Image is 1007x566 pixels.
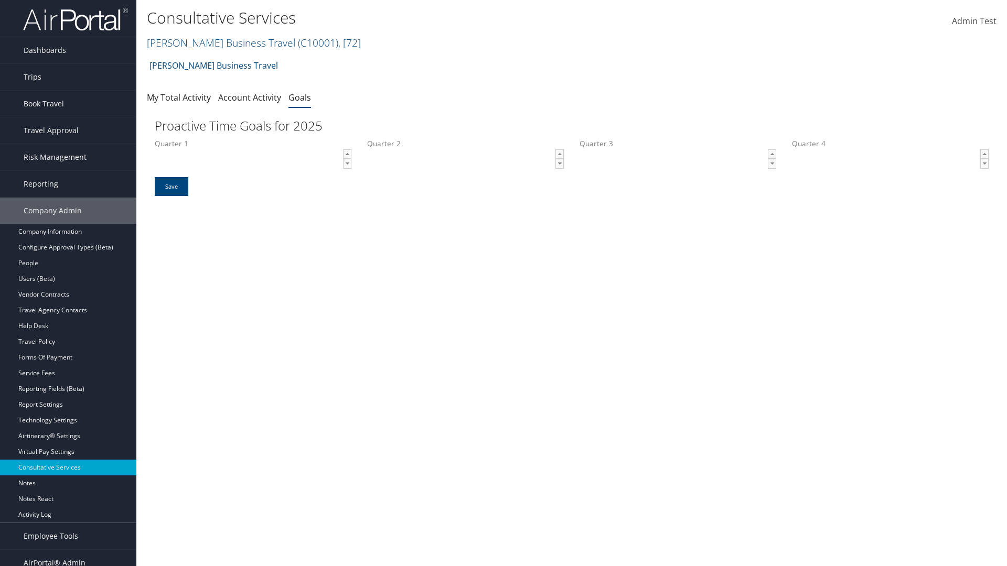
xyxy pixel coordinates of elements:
a: ▲ [768,149,776,159]
span: ▼ [556,159,564,168]
a: ▼ [555,159,564,169]
a: ▲ [980,149,989,159]
span: Trips [24,64,41,90]
span: ▼ [344,159,352,168]
a: ▼ [343,159,351,169]
a: ▼ [980,159,989,169]
span: ▼ [768,159,777,168]
h2: Proactive Time Goals for 2025 [155,117,989,135]
input: Save [155,177,188,196]
span: Company Admin [24,198,82,224]
a: Admin Test [952,5,997,38]
label: Quarter 3 [580,138,776,177]
a: My Total Activity [147,92,211,103]
img: airportal-logo.png [23,7,128,31]
span: ▲ [768,150,777,158]
span: ▲ [981,150,989,158]
h1: Consultative Services [147,7,713,29]
a: [PERSON_NAME] Business Travel [149,55,278,76]
span: ▲ [556,150,564,158]
span: Admin Test [952,15,997,27]
a: ▲ [555,149,564,159]
span: Dashboards [24,37,66,63]
span: , [ 72 ] [338,36,361,50]
span: Employee Tools [24,523,78,549]
label: Quarter 4 [792,138,989,177]
label: Quarter 1 [155,138,351,177]
a: ▼ [768,159,776,169]
span: Book Travel [24,91,64,117]
span: ( C10001 ) [298,36,338,50]
span: Travel Approval [24,117,79,144]
a: Goals [288,92,311,103]
span: ▲ [344,150,352,158]
label: Quarter 2 [367,138,564,177]
a: ▲ [343,149,351,159]
span: Reporting [24,171,58,197]
span: ▼ [981,159,989,168]
span: Risk Management [24,144,87,170]
a: Account Activity [218,92,281,103]
a: [PERSON_NAME] Business Travel [147,36,361,50]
